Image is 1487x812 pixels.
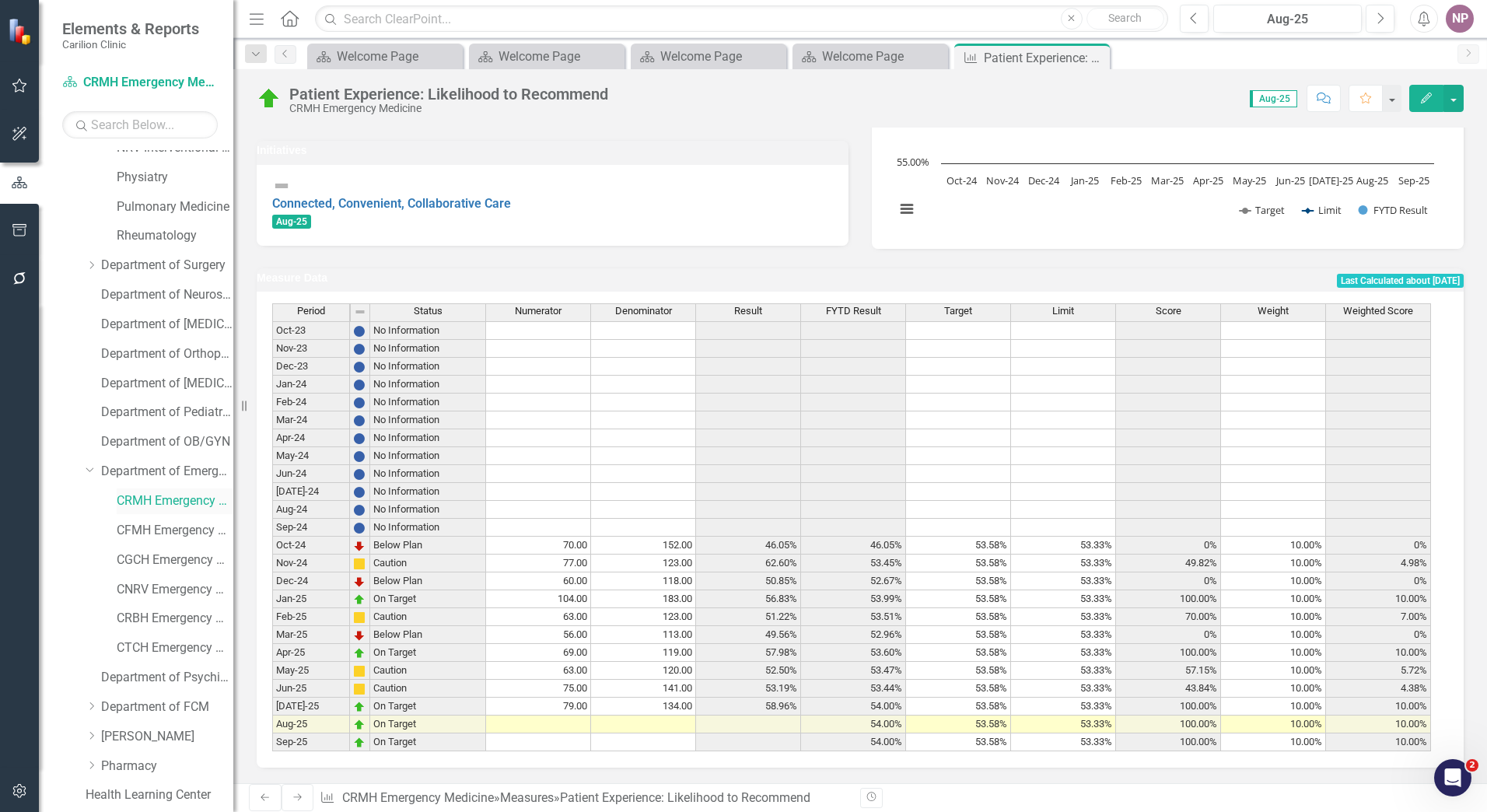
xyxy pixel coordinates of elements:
img: zOikAAAAAElFTkSuQmCC [353,719,366,731]
td: No Information [370,411,486,429]
text: May-25 [1233,173,1266,187]
td: 7.00% [1326,608,1431,626]
a: Measures [500,790,554,805]
img: BgCOk07PiH71IgAAAABJRU5ErkJggg== [353,415,366,427]
button: Search [1086,8,1164,30]
img: BgCOk07PiH71IgAAAABJRU5ErkJggg== [353,361,366,373]
text: Jan-25 [1069,173,1099,187]
span: Limit [1052,306,1074,317]
a: CGCH Emergency Medicine [117,551,233,569]
td: 0% [1116,572,1221,590]
span: Target [944,306,972,317]
text: Apr-25 [1193,173,1223,187]
td: 4.98% [1326,555,1431,572]
td: 53.33% [1011,555,1116,572]
td: 53.33% [1011,698,1116,716]
div: Aug-25 [1219,10,1356,29]
td: [DATE]-25 [272,698,350,716]
img: cBAA0RP0Y6D5n+AAAAAElFTkSuQmCC [353,683,366,695]
img: BgCOk07PiH71IgAAAABJRU5ErkJggg== [353,486,366,499]
td: 52.67% [801,572,906,590]
td: 56.83% [696,590,801,608]
button: View chart menu, Chart [896,198,918,220]
td: 10.00% [1221,716,1326,733]
td: 10.00% [1221,608,1326,626]
text: Sep-25 [1398,173,1429,187]
a: Department of Surgery [101,257,233,275]
td: 62.60% [696,555,801,572]
a: CNRV Emergency Medicine [117,581,233,599]
td: 100.00% [1116,590,1221,608]
span: Elements & Reports [62,19,199,38]
td: Apr-25 [272,644,350,662]
td: 123.00 [591,608,696,626]
td: 100.00% [1116,733,1221,751]
td: 120.00 [591,662,696,680]
td: 10.00% [1326,733,1431,751]
td: No Information [370,376,486,394]
td: 119.00 [591,644,696,662]
div: Welcome Page [499,47,621,66]
td: Dec-24 [272,572,350,590]
button: NP [1446,5,1474,33]
a: Department of Psychiatry [101,669,233,687]
span: Weighted Score [1343,306,1413,317]
td: Feb-24 [272,394,350,411]
td: 54.00% [801,716,906,733]
img: zOikAAAAAElFTkSuQmCC [353,737,366,749]
td: 10.00% [1221,680,1326,698]
td: 53.58% [906,590,1011,608]
td: 134.00 [591,698,696,716]
img: BgCOk07PiH71IgAAAABJRU5ErkJggg== [353,450,366,463]
small: Carilion Clinic [62,38,199,51]
div: Welcome Page [337,47,459,66]
img: ClearPoint Strategy [8,18,35,45]
a: CRBH Emergency Medicine [117,610,233,628]
td: No Information [370,321,486,340]
text: [DATE]-25 [1309,173,1353,187]
td: 0% [1116,537,1221,555]
td: 54.00% [801,698,906,716]
td: 57.15% [1116,662,1221,680]
td: 53.58% [906,680,1011,698]
td: 77.00 [486,555,591,572]
text: Nov-24 [986,173,1020,187]
div: Welcome Page [660,47,782,66]
td: 53.33% [1011,680,1116,698]
img: cBAA0RP0Y6D5n+AAAAAElFTkSuQmCC [353,611,366,624]
td: 52.50% [696,662,801,680]
td: 141.00 [591,680,696,698]
h3: Initiatives [257,145,848,156]
td: Jun-25 [272,680,350,698]
td: Apr-24 [272,429,350,447]
td: 53.33% [1011,590,1116,608]
img: 8DAGhfEEPCf229AAAAAElFTkSuQmCC [354,306,366,318]
td: 53.58% [906,572,1011,590]
td: 43.84% [1116,680,1221,698]
button: Show FYTD Result [1359,203,1429,217]
td: 10.00% [1221,698,1326,716]
a: CRMH Emergency Medicine [117,492,233,510]
td: Mar-24 [272,411,350,429]
a: Physiatry [117,169,233,187]
td: 69.00 [486,644,591,662]
td: Jun-24 [272,465,350,483]
td: 10.00% [1221,590,1326,608]
td: Jan-25 [272,590,350,608]
img: TnMDeAgwAPMxUmUi88jYAAAAAElFTkSuQmCC [353,629,366,642]
td: No Information [370,394,486,411]
td: On Target [370,590,486,608]
a: Welcome Page [796,47,944,66]
td: No Information [370,483,486,501]
td: 53.58% [906,555,1011,572]
img: BgCOk07PiH71IgAAAABJRU5ErkJggg== [353,379,366,391]
button: Aug-25 [1213,5,1362,33]
td: Below Plan [370,572,486,590]
a: CRMH Emergency Medicine [62,74,218,92]
text: Oct-24 [946,173,978,187]
td: 46.05% [801,537,906,555]
img: TnMDeAgwAPMxUmUi88jYAAAAAElFTkSuQmCC [353,576,366,588]
td: 53.33% [1011,608,1116,626]
a: Health Learning Center [86,786,233,804]
td: 53.33% [1011,537,1116,555]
